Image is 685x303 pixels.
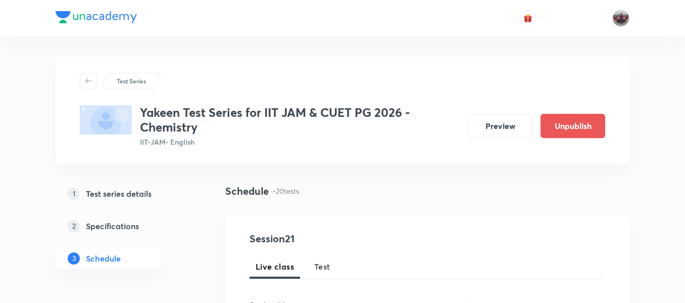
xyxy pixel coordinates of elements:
[314,261,330,273] span: Test
[56,184,193,204] a: 1Test series details
[86,252,121,265] h5: Schedule
[273,186,299,196] p: • 20 tests
[80,105,132,135] img: fallback-thumbnail.png
[523,14,532,23] img: avatar
[612,10,629,27] img: amirhussain Hussain
[68,188,80,200] p: 1
[468,114,532,138] button: Preview
[225,184,269,199] h4: Schedule
[56,11,137,26] a: Company Logo
[117,76,146,85] p: Test Series
[520,10,536,26] button: avatar
[250,231,434,246] h4: Session 21
[56,11,137,23] img: Company Logo
[140,105,460,135] h3: Yakeen Test Series for IIT JAM & CUET PG 2026 - Chemistry
[256,261,294,273] span: Live class
[68,252,80,265] p: 3
[541,114,605,138] button: Unpublish
[86,220,139,232] h5: Specifications
[140,137,460,147] p: IIT-JAM • English
[68,220,80,232] p: 2
[56,216,193,236] a: 2Specifications
[86,188,152,200] h5: Test series details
